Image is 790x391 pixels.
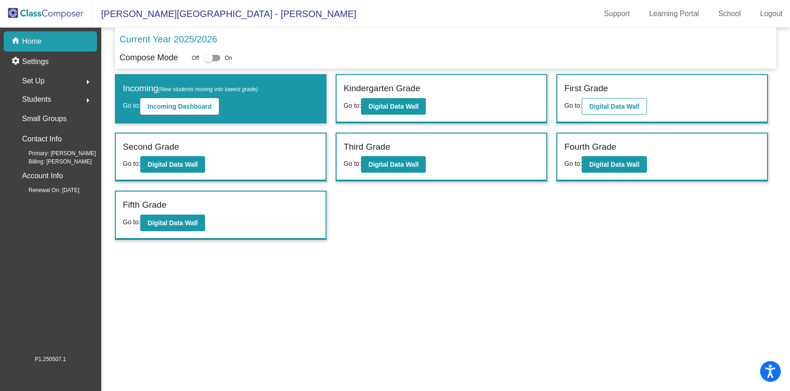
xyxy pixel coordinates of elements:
b: Incoming Dashboard [148,103,212,110]
span: Renewal On: [DATE] [14,186,79,194]
button: Incoming Dashboard [140,98,219,115]
p: Current Year 2025/2026 [120,32,217,46]
span: Go to: [123,102,140,109]
a: Learning Portal [642,6,707,21]
mat-icon: arrow_right [82,76,93,88]
label: Third Grade [343,140,390,154]
label: Kindergarten Grade [343,82,420,95]
span: [PERSON_NAME][GEOGRAPHIC_DATA] - [PERSON_NAME] [92,6,356,21]
b: Digital Data Wall [589,161,639,168]
a: Support [597,6,637,21]
mat-icon: settings [11,56,22,67]
span: Go to: [343,160,361,167]
b: Digital Data Wall [148,219,198,227]
b: Digital Data Wall [148,161,198,168]
span: (New students moving into lowest grade) [158,86,258,93]
span: On [225,54,232,62]
span: Set Up [22,75,45,88]
mat-icon: arrow_right [82,95,93,106]
span: Primary: [PERSON_NAME] [14,149,96,158]
button: Digital Data Wall [140,215,205,231]
button: Digital Data Wall [361,98,426,115]
span: Go to: [564,160,582,167]
a: Logout [753,6,790,21]
span: Go to: [343,102,361,109]
label: Second Grade [123,140,179,154]
label: Incoming [123,82,258,95]
p: Home [22,36,42,47]
button: Digital Data Wall [582,98,647,115]
b: Digital Data Wall [368,103,418,110]
p: Small Groups [22,112,67,125]
span: Billing: [PERSON_NAME] [14,158,92,166]
a: School [711,6,748,21]
p: Account Info [22,169,63,182]
label: First Grade [564,82,608,95]
label: Fourth Grade [564,140,616,154]
span: Off [192,54,199,62]
span: Go to: [564,102,582,109]
p: Settings [22,56,49,67]
label: Fifth Grade [123,198,166,212]
p: Contact Info [22,133,62,146]
button: Digital Data Wall [361,156,426,173]
b: Digital Data Wall [368,161,418,168]
span: Go to: [123,160,140,167]
mat-icon: home [11,36,22,47]
span: Go to: [123,218,140,226]
b: Digital Data Wall [589,103,639,110]
button: Digital Data Wall [582,156,647,173]
button: Digital Data Wall [140,156,205,173]
p: Compose Mode [120,52,178,64]
span: Students [22,93,51,106]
